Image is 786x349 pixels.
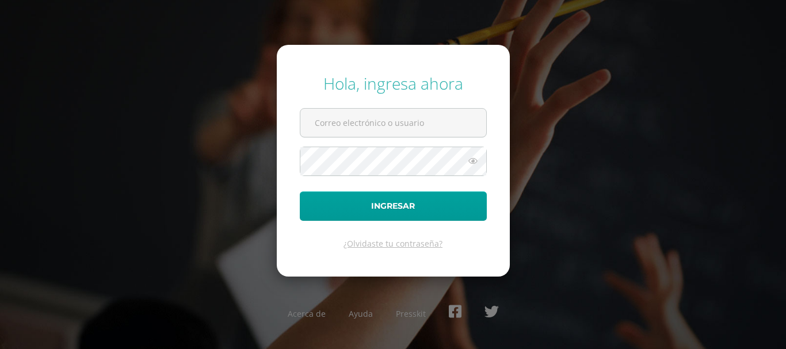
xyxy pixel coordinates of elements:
[300,72,487,94] div: Hola, ingresa ahora
[300,191,487,221] button: Ingresar
[288,308,326,319] a: Acerca de
[349,308,373,319] a: Ayuda
[300,109,486,137] input: Correo electrónico o usuario
[344,238,442,249] a: ¿Olvidaste tu contraseña?
[396,308,426,319] a: Presskit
